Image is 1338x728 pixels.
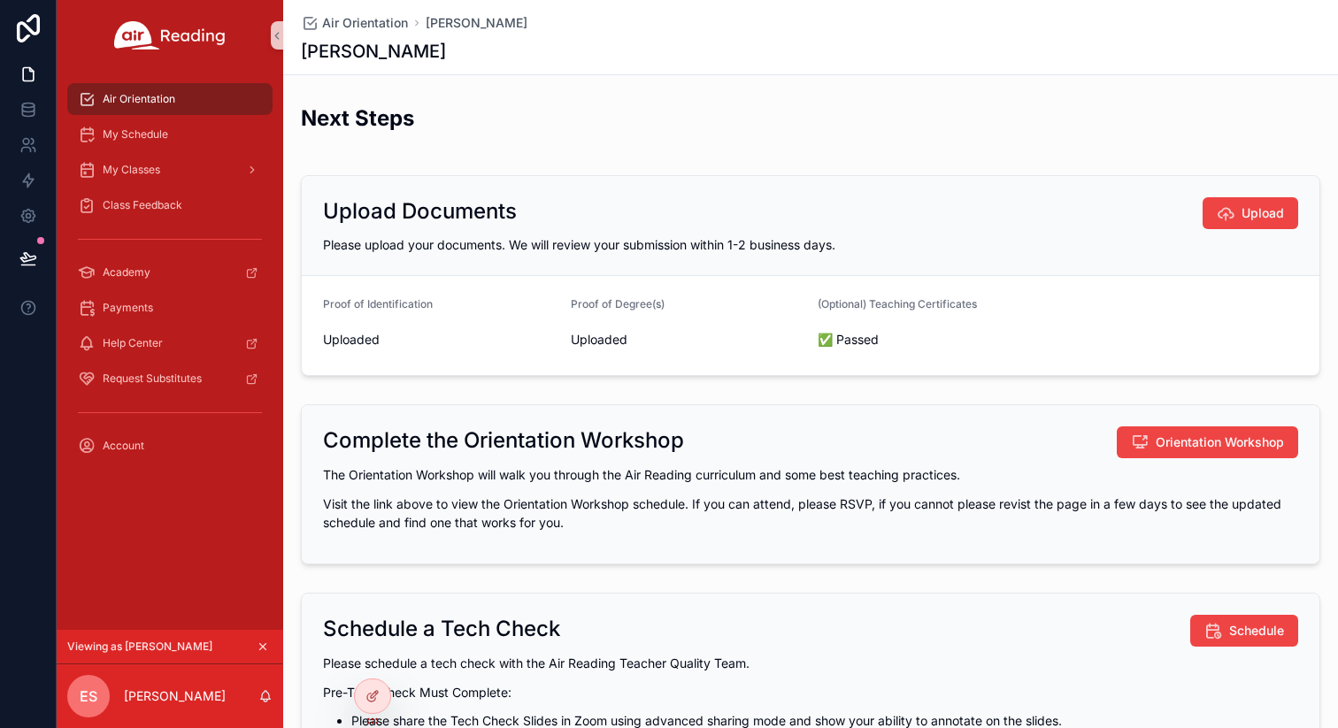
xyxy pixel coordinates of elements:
span: Proof of Identification [323,297,433,310]
a: Payments [67,292,273,324]
a: Air Orientation [301,14,408,32]
span: Please upload your documents. We will review your submission within 1-2 business days. [323,237,835,252]
a: Academy [67,257,273,288]
span: My Schedule [103,127,168,142]
span: Request Substitutes [103,372,202,386]
a: Class Feedback [67,189,273,221]
h2: Upload Documents [323,197,517,226]
span: Help Center [103,336,163,350]
span: Schedule [1229,622,1284,640]
img: App logo [114,21,226,50]
span: Uploaded [323,331,557,349]
h2: Complete the Orientation Workshop [323,426,684,455]
p: Please schedule a tech check with the Air Reading Teacher Quality Team. [323,654,1298,672]
a: Air Orientation [67,83,273,115]
span: Orientation Workshop [1156,433,1284,451]
a: My Classes [67,154,273,186]
span: Account [103,439,144,453]
a: Help Center [67,327,273,359]
button: Upload [1203,197,1298,229]
a: Request Substitutes [67,363,273,395]
span: Uploaded [571,331,804,349]
span: ES [80,686,97,707]
span: Viewing as [PERSON_NAME] [67,640,212,654]
span: Academy [103,265,150,280]
span: Proof of Degree(s) [571,297,665,310]
h1: [PERSON_NAME] [301,39,446,64]
a: Account [67,430,273,462]
p: Visit the link above to view the Orientation Workshop schedule. If you can attend, please RSVP, i... [323,494,1298,532]
h2: Schedule a Tech Check [323,615,560,643]
span: ✅ Passed [818,331,1298,349]
p: [PERSON_NAME] [124,687,226,705]
span: Class Feedback [103,198,182,212]
span: Upload [1242,204,1284,222]
span: Payments [103,301,153,315]
a: My Schedule [67,119,273,150]
p: Pre-Tech Check Must Complete: [323,683,1298,701]
span: Air Orientation [103,92,175,106]
div: scrollable content [57,71,283,485]
span: My Classes [103,163,160,177]
p: The Orientation Workshop will walk you through the Air Reading curriculum and some best teaching ... [323,465,1298,484]
span: Air Orientation [322,14,408,32]
button: Orientation Workshop [1117,426,1298,458]
span: (Optional) Teaching Certificates [818,297,977,310]
h2: Next Steps [301,103,414,133]
button: Schedule [1190,615,1298,647]
a: [PERSON_NAME] [426,14,527,32]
